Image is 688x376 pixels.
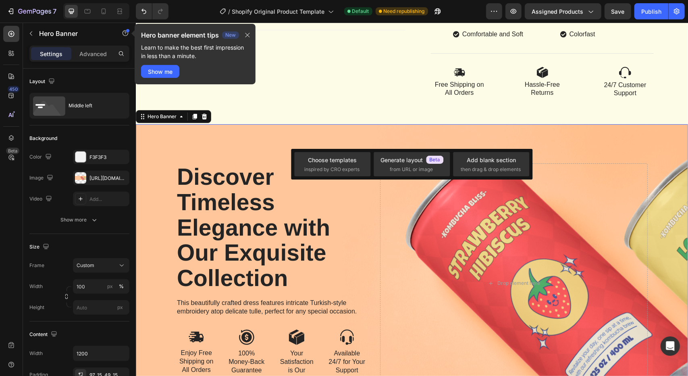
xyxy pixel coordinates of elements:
label: Frame [29,262,44,269]
div: px [107,283,113,290]
div: Add blank section [467,156,516,164]
div: Publish [641,7,661,16]
div: Middle left [69,96,118,115]
img: gempages_432750572815254551-ea67c047-2f87-4d3f-9b49-9e1ebf78167d.svg [318,44,330,56]
img: 432750572815254551-86e3c9c3-3d38-47ca-8a24-ccf9e66a76bf.svg [103,307,119,323]
div: Hero Banner [10,90,42,98]
div: Video [29,194,54,205]
div: Available 24/7 for Your Support Needs [191,326,232,361]
p: Settings [40,50,62,58]
div: Your Satisfaction is Our Priority [141,326,181,361]
button: Assigned Products [525,3,601,19]
img: gempages_432750572815254551-bb081dec-89e8-49b6-a3d5-f860de0efc67.svg [483,44,495,56]
div: This beautifully crafted dress features intricate Turkish-style embroidery atop delicate tulle, p... [40,276,231,294]
p: Advanced [79,50,107,58]
div: Enjoy Free Shipping on All Orders [40,326,81,352]
span: inspired by CRO experts [304,166,360,173]
input: Auto [73,346,129,361]
button: % [105,282,115,291]
span: Default [352,8,369,15]
div: Choose templates [308,156,357,164]
div: Image [29,173,55,184]
span: Save [611,8,625,15]
button: Show more [29,213,129,227]
button: Publish [634,3,668,19]
span: / [229,7,231,16]
input: px [73,300,129,315]
div: Color [29,152,53,163]
div: Drop element here [362,257,404,264]
button: Save [605,3,631,19]
div: Layout [29,76,56,87]
div: Background [29,135,57,142]
div: Add... [89,196,127,203]
div: 100% Money-Back Guarantee [91,326,131,353]
label: Width [29,283,43,290]
span: from URL or image [390,166,433,173]
span: then drag & drop elements [461,166,521,173]
p: Hero Banner [39,29,108,38]
span: px [117,304,123,310]
div: Hassle-Free Returns [378,57,435,76]
span: Need republishing [384,8,425,15]
div: Generate layout [380,156,443,164]
img: gempages_432750572815254551-d1ebe062-7450-4d4d-9be6-6e16002ad247.svg [401,44,413,56]
span: Custom [77,262,94,269]
div: Width [29,350,43,357]
div: Undo/Redo [136,3,168,19]
div: 24/7 Customer Support [461,58,518,76]
div: % [119,283,124,290]
span: Shopify Original Product Template [232,7,325,16]
button: 7 [3,3,60,19]
input: px% [73,279,129,294]
img: 432750572815254551-f2f77318-14fc-47f8-99ac-2a4612510277.svg [153,307,169,323]
div: 450 [8,86,19,92]
button: Custom [73,258,129,273]
iframe: Design area [136,23,688,376]
div: Size [29,242,51,253]
img: 432750572815254551-e5125dd1-a438-4f9e-8a8c-69bc47f9cb73.svg [52,307,69,322]
div: Open Intercom Messenger [661,336,680,356]
button: px [116,282,126,291]
h2: Discover Timeless Elegance with Our Exquisite Collection [40,141,231,269]
div: Beta [6,148,19,154]
img: 432750572815254551-55e4a0fd-8097-43be-86e3-ee3bab9028b0.svg [203,307,219,323]
div: F3F3F3 [89,154,127,161]
div: [URL][DOMAIN_NAME] [89,175,127,182]
div: Show more [61,216,98,224]
div: Free Shipping on All Orders [295,57,352,76]
div: Content [29,329,59,340]
span: Assigned Products [532,7,583,16]
label: Height [29,304,44,311]
p: 7 [53,6,56,16]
